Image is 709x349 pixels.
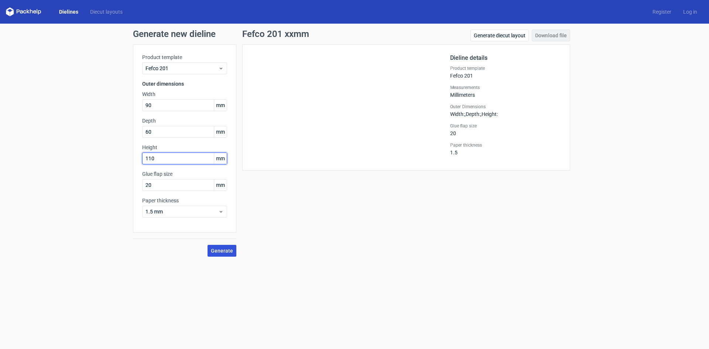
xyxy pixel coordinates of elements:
div: 20 [450,123,561,136]
label: Product template [142,54,227,61]
span: Generate [211,248,233,253]
a: Generate diecut layout [470,30,529,41]
span: Fefco 201 [145,65,218,72]
span: , Depth : [465,111,480,117]
h2: Dieline details [450,54,561,62]
span: mm [214,179,227,191]
a: Diecut layouts [84,8,129,16]
label: Glue flap size [450,123,561,129]
span: mm [214,126,227,137]
span: Width : [450,111,465,117]
label: Height [142,144,227,151]
h1: Fefco 201 xxmm [242,30,309,38]
h1: Generate new dieline [133,30,576,38]
a: Dielines [53,8,84,16]
h3: Outer dimensions [142,80,227,88]
label: Glue flap size [142,170,227,178]
span: mm [214,153,227,164]
label: Width [142,90,227,98]
label: Paper thickness [142,197,227,204]
span: mm [214,100,227,111]
div: Millimeters [450,85,561,98]
label: Outer Dimensions [450,104,561,110]
a: Register [647,8,677,16]
label: Product template [450,65,561,71]
a: Log in [677,8,703,16]
label: Measurements [450,85,561,90]
span: , Height : [480,111,498,117]
label: Depth [142,117,227,124]
div: 1.5 [450,142,561,155]
button: Generate [208,245,236,257]
span: 1.5 mm [145,208,218,215]
div: Fefco 201 [450,65,561,79]
label: Paper thickness [450,142,561,148]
